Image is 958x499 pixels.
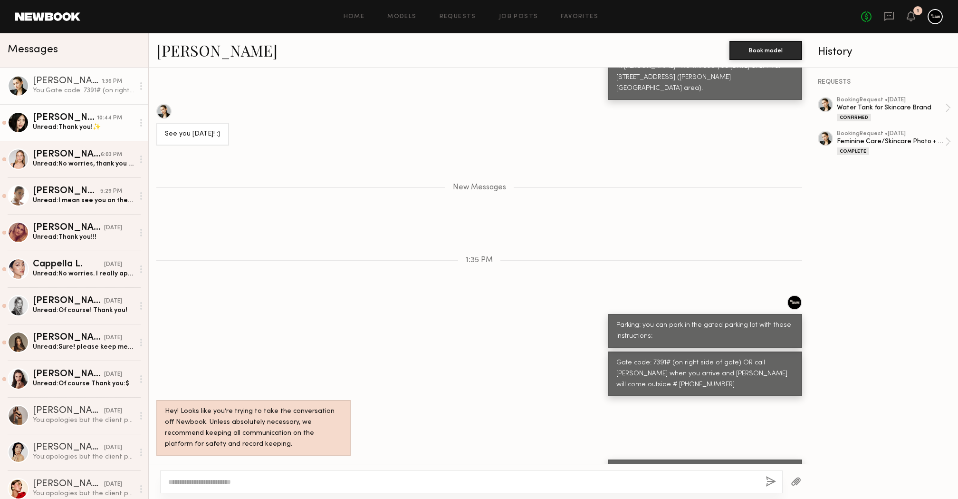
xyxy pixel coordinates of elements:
[33,306,134,315] div: Unread: Of course! Thank you!
[33,443,104,452] div: [PERSON_NAME]
[33,159,134,168] div: Unread: No worries, thank you for letting me know!
[104,443,122,452] div: [DATE]
[33,416,134,425] div: You: apologies but the client proceeded with a different talent and I hope to circle back soon wi...
[8,44,58,55] span: Messages
[616,61,794,94] div: Hi [PERSON_NAME]- we will see you [DATE] at 2PM at [STREET_ADDRESS] ([PERSON_NAME][GEOGRAPHIC_DAT...
[33,123,134,132] div: Unread: Thank you!✨
[917,9,919,14] div: 1
[101,150,122,159] div: 6:03 PM
[33,86,134,95] div: You: Gate code: 7391# (on right side of gate) OR call [PERSON_NAME] when you arrive and [PERSON_N...
[616,320,794,342] div: Parking: you can park in the gated parking lot with these instructions:
[616,358,794,391] div: Gate code: 7391# (on right side of gate) OR call [PERSON_NAME] when you arrive and [PERSON_NAME] ...
[33,342,134,352] div: Unread: Sure! please keep me posted:)
[104,224,122,233] div: [DATE]
[837,131,945,137] div: booking Request • [DATE]
[33,406,104,416] div: [PERSON_NAME]
[837,114,871,121] div: Confirmed
[33,269,134,278] div: Unread: No worries. I really appreciate you ❤️🙏
[387,14,416,20] a: Models
[837,97,945,103] div: booking Request • [DATE]
[33,150,101,159] div: [PERSON_NAME]
[561,14,598,20] a: Favorites
[729,46,802,54] a: Book model
[499,14,538,20] a: Job Posts
[104,260,122,269] div: [DATE]
[104,333,122,342] div: [DATE]
[33,452,134,461] div: You: apologies but the client proceeded with a different talent and I hope to circle back soon wi...
[33,260,104,269] div: Cappella L.
[33,479,104,489] div: [PERSON_NAME]
[33,333,104,342] div: [PERSON_NAME]
[33,489,134,498] div: You: apologies but the client proceeded with a different talent and I hope to circle back soon wi...
[837,131,951,155] a: bookingRequest •[DATE]Feminine Care/Skincare Photo + Video ShootComplete
[156,40,278,60] a: [PERSON_NAME]
[344,14,365,20] a: Home
[33,233,134,242] div: Unread: Thank you!!!
[102,77,122,86] div: 1:36 PM
[837,97,951,121] a: bookingRequest •[DATE]Water Tank for Skincare BrandConfirmed
[837,103,945,112] div: Water Tank for Skincare Brand
[100,187,122,196] div: 5:29 PM
[33,113,97,123] div: [PERSON_NAME]
[104,370,122,379] div: [DATE]
[97,114,122,123] div: 10:44 PM
[165,129,220,140] div: See you [DATE]! :)
[837,147,869,155] div: Complete
[818,47,951,58] div: History
[104,297,122,306] div: [DATE]
[33,223,104,233] div: [PERSON_NAME]
[818,79,951,86] div: REQUESTS
[729,41,802,60] button: Book model
[453,184,506,192] span: New Messages
[466,256,493,264] span: 1:35 PM
[33,186,100,196] div: [PERSON_NAME]
[33,196,134,205] div: Unread: I mean see you on the 23rd!
[165,406,342,450] div: Hey! Looks like you’re trying to take the conversation off Newbook. Unless absolutely necessary, ...
[440,14,476,20] a: Requests
[33,296,104,306] div: [PERSON_NAME]
[837,137,945,146] div: Feminine Care/Skincare Photo + Video Shoot
[104,407,122,416] div: [DATE]
[104,480,122,489] div: [DATE]
[33,77,102,86] div: [PERSON_NAME]
[33,370,104,379] div: [PERSON_NAME]
[33,379,134,388] div: Unread: Of course Thank you:$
